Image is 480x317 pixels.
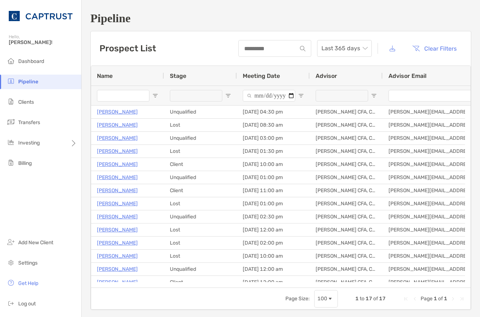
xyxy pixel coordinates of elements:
div: Unqualified [164,132,237,144]
a: [PERSON_NAME] [97,238,138,247]
img: clients icon [7,97,15,106]
div: Lost [164,223,237,236]
div: Next Page [450,296,456,302]
div: Lost [164,237,237,249]
img: settings icon [7,258,15,267]
a: [PERSON_NAME] [97,120,138,130]
div: [DATE] 04:30 pm [237,106,310,118]
img: investing icon [7,138,15,147]
a: [PERSON_NAME] [97,251,138,261]
div: [PERSON_NAME] CFA, CAIA, CFP® [310,119,383,131]
span: 17 [366,296,372,302]
div: [PERSON_NAME] CFA, CAIA, CFP® [310,145,383,158]
div: Unqualified [164,106,237,118]
a: [PERSON_NAME] [97,147,138,156]
img: input icon [300,46,305,51]
span: Page [421,296,433,302]
span: Name [97,72,113,79]
a: [PERSON_NAME] [97,199,138,208]
div: [PERSON_NAME] CFA, CAIA, CFP® [310,210,383,223]
span: Pipeline [18,79,38,85]
a: [PERSON_NAME] [97,186,138,195]
span: Investing [18,140,40,146]
span: 1 [434,296,437,302]
img: CAPTRUST Logo [9,3,73,29]
div: [DATE] 01:00 pm [237,171,310,184]
div: First Page [403,296,409,302]
div: [PERSON_NAME] CFA, CAIA, CFP® [310,197,383,210]
div: [DATE] 12:00 am [237,263,310,276]
span: Add New Client [18,239,53,246]
a: [PERSON_NAME] [97,212,138,221]
div: [DATE] 10:00 am [237,250,310,262]
div: [PERSON_NAME] CFA, CAIA, CFP® [310,250,383,262]
div: [PERSON_NAME] CFA, CAIA, CFP® [310,106,383,118]
div: [PERSON_NAME] CFA, CAIA, CFP® [310,237,383,249]
img: pipeline icon [7,77,15,86]
span: to [360,296,364,302]
p: [PERSON_NAME] [97,160,138,169]
img: transfers icon [7,118,15,126]
div: Unqualified [164,263,237,276]
span: Dashboard [18,58,44,64]
div: Lost [164,119,237,131]
h3: Prospect List [99,43,156,54]
div: [DATE] 08:30 am [237,119,310,131]
span: [PERSON_NAME]! [9,39,77,45]
span: Advisor [316,72,337,79]
div: [DATE] 03:00 pm [237,132,310,144]
button: Open Filter Menu [225,93,231,99]
a: [PERSON_NAME] [97,265,138,274]
button: Open Filter Menu [371,93,377,99]
img: billing icon [7,158,15,167]
a: [PERSON_NAME] [97,278,138,287]
div: Page Size [314,290,338,308]
span: 1 [355,296,359,302]
div: [DATE] 12:00 am [237,276,310,289]
img: get-help icon [7,278,15,287]
div: [DATE] 10:00 am [237,158,310,171]
div: [DATE] 02:00 pm [237,237,310,249]
span: Billing [18,160,32,166]
img: dashboard icon [7,56,15,65]
a: [PERSON_NAME] [97,134,138,143]
a: [PERSON_NAME] [97,107,138,116]
span: Stage [170,72,186,79]
div: Page Size: [285,296,310,302]
div: [DATE] 01:30 pm [237,145,310,158]
div: Client [164,158,237,171]
div: [PERSON_NAME] CFA, CAIA, CFP® [310,132,383,144]
div: Unqualified [164,210,237,223]
span: Meeting Date [243,72,280,79]
div: [PERSON_NAME] CFA, CAIA, CFP® [310,158,383,171]
div: [PERSON_NAME] CFA, CAIA, CFP® [310,184,383,197]
img: logout icon [7,299,15,308]
div: [DATE] 01:00 pm [237,197,310,210]
span: of [438,296,443,302]
div: Client [164,276,237,289]
span: 17 [379,296,386,302]
span: of [373,296,378,302]
div: Client [164,184,237,197]
a: [PERSON_NAME] [97,173,138,182]
input: Meeting Date Filter Input [243,90,295,102]
span: Transfers [18,119,40,126]
span: Last 365 days [321,40,367,56]
div: [PERSON_NAME] CFA, CAIA, CFP® [310,276,383,289]
button: Open Filter Menu [298,93,304,99]
h1: Pipeline [90,12,471,25]
input: Name Filter Input [97,90,149,102]
button: Clear Filters [407,40,462,56]
div: [DATE] 11:00 am [237,184,310,197]
span: 1 [444,296,447,302]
